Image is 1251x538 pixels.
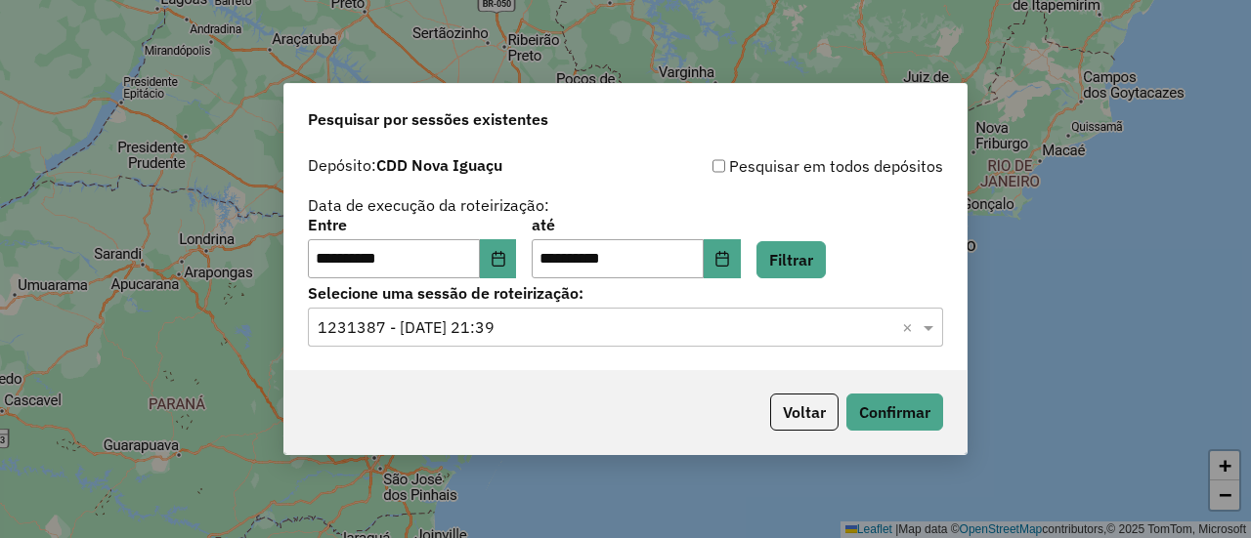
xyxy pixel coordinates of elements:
span: Pesquisar por sessões existentes [308,107,548,131]
label: Selecione uma sessão de roteirização: [308,281,943,305]
button: Voltar [770,393,839,431]
button: Confirmar [846,393,943,431]
strong: CDD Nova Iguaçu [376,155,502,175]
label: até [532,213,740,236]
label: Data de execução da roteirização: [308,193,549,217]
label: Depósito: [308,153,502,177]
button: Choose Date [480,239,517,278]
div: Pesquisar em todos depósitos [625,154,943,178]
label: Entre [308,213,516,236]
button: Filtrar [756,241,826,278]
button: Choose Date [704,239,741,278]
span: Clear all [902,315,919,339]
